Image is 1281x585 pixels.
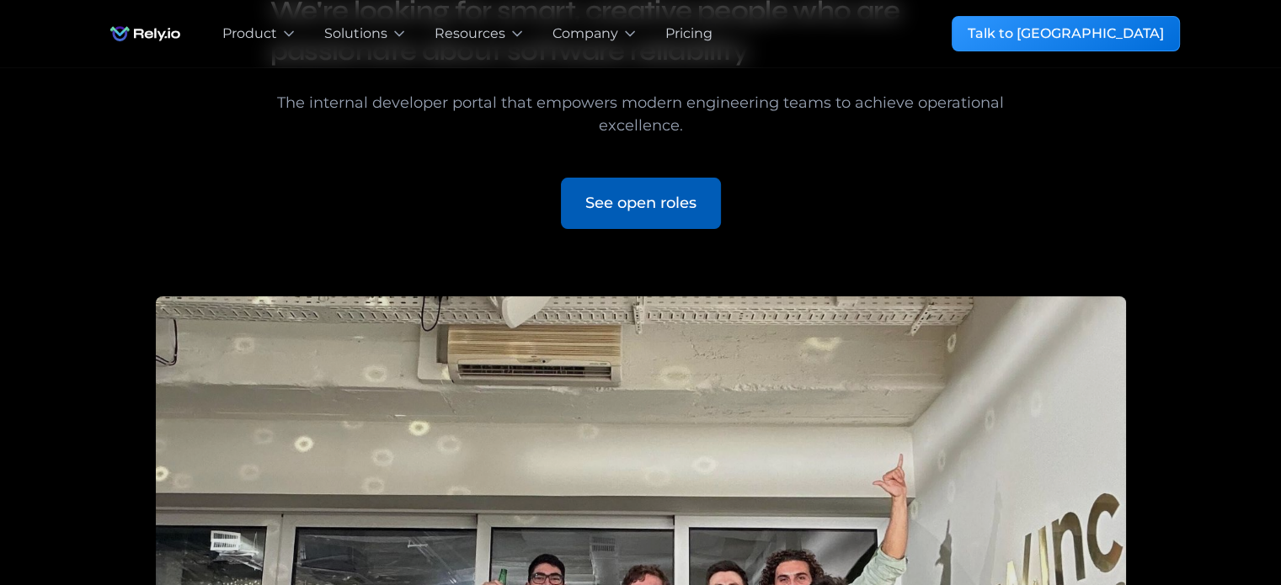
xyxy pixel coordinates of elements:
[1170,474,1257,561] iframe: Chatbot
[324,24,387,44] div: Solutions
[102,17,189,51] img: Rely.io logo
[561,178,721,229] a: See open roles
[968,24,1164,44] div: Talk to [GEOGRAPHIC_DATA]
[665,24,713,44] a: Pricing
[270,92,1011,137] div: The internal developer portal that empowers modern engineering teams to achieve operational excel...
[435,24,505,44] div: Resources
[585,192,697,215] div: See open roles
[552,24,618,44] div: Company
[102,17,189,51] a: home
[222,24,277,44] div: Product
[952,16,1180,51] a: Talk to [GEOGRAPHIC_DATA]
